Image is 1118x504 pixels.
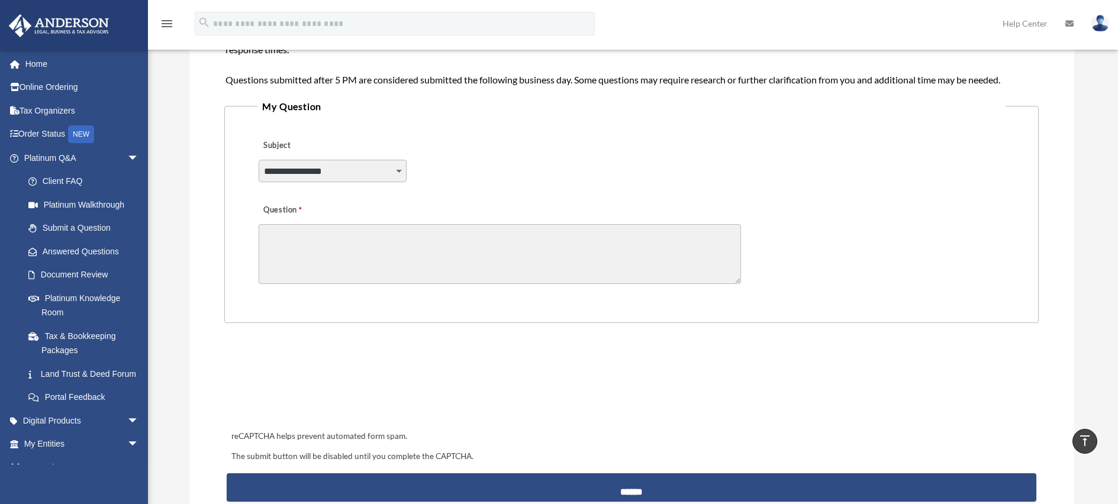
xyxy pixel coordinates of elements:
label: Subject [259,138,371,154]
div: The submit button will be disabled until you complete the CAPTCHA. [227,450,1036,464]
a: My Entitiesarrow_drop_down [8,432,157,456]
a: menu [160,21,174,31]
span: arrow_drop_down [127,146,151,170]
a: Portal Feedback [17,386,157,409]
a: Answered Questions [17,240,157,263]
span: arrow_drop_down [127,432,151,457]
a: Order StatusNEW [8,122,157,147]
a: Digital Productsarrow_drop_down [8,409,157,432]
span: arrow_drop_down [127,409,151,433]
a: Document Review [17,263,157,287]
div: reCAPTCHA helps prevent automated form spam. [227,429,1036,444]
div: NEW [68,125,94,143]
i: search [198,16,211,29]
a: Home [8,52,157,76]
label: Question [259,202,350,219]
i: vertical_align_top [1078,434,1092,448]
a: Tax Organizers [8,99,157,122]
i: menu [160,17,174,31]
a: Submit a Question [17,217,151,240]
a: My Anderson Teamarrow_drop_down [8,455,157,479]
span: arrow_drop_down [127,455,151,480]
a: Platinum Knowledge Room [17,286,157,324]
a: Platinum Walkthrough [17,193,157,217]
legend: My Question [257,98,1005,115]
iframe: reCAPTCHA [228,360,408,406]
a: Land Trust & Deed Forum [17,362,157,386]
a: Platinum Q&Aarrow_drop_down [8,146,157,170]
a: Online Ordering [8,76,157,99]
a: Client FAQ [17,170,157,193]
a: Tax & Bookkeeping Packages [17,324,157,362]
img: Anderson Advisors Platinum Portal [5,14,112,37]
a: vertical_align_top [1072,429,1097,454]
img: User Pic [1091,15,1109,32]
